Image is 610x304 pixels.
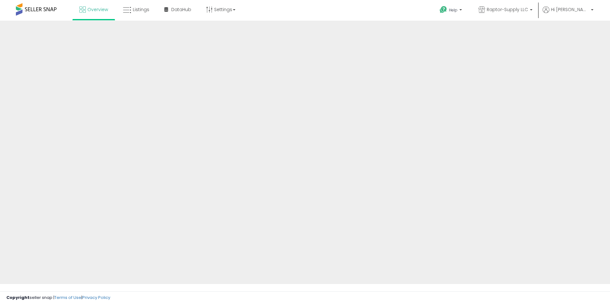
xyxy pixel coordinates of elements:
span: Help [449,7,457,13]
i: Get Help [439,6,447,14]
span: Raptor-Supply LLC [487,6,528,13]
span: Overview [87,6,108,13]
span: DataHub [171,6,191,13]
span: Listings [133,6,149,13]
span: Hi [PERSON_NAME] [551,6,589,13]
a: Hi [PERSON_NAME] [543,6,593,21]
a: Help [435,1,468,21]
